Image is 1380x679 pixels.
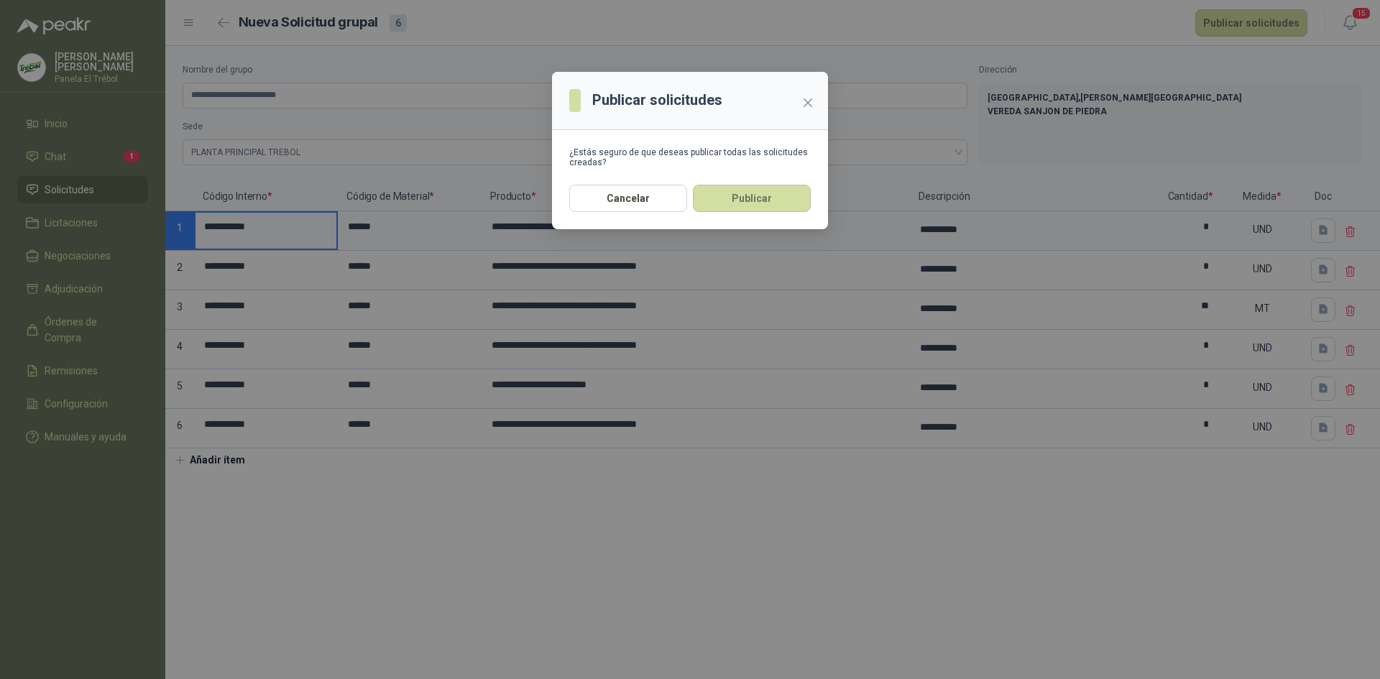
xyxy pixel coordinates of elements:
span: close [802,97,814,108]
button: Publicar [693,185,811,212]
button: Cancelar [569,185,687,212]
div: ¿Estás seguro de que deseas publicar todas las solicitudes creadas? [569,147,811,167]
button: Close [796,91,819,114]
h3: Publicar solicitudes [592,89,722,111]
